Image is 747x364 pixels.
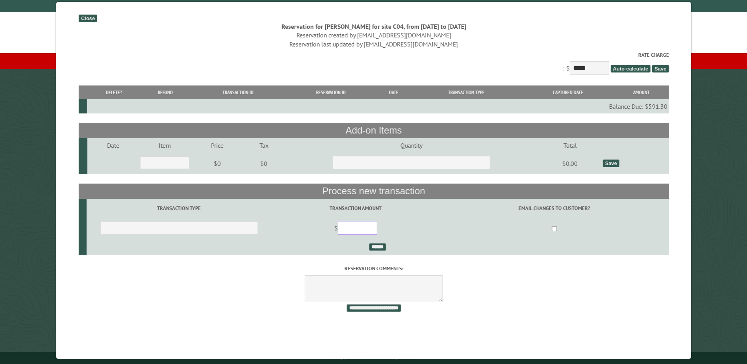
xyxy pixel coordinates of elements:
[78,184,669,199] th: Process new transaction
[191,152,244,175] td: $0
[78,22,669,31] div: Reservation for [PERSON_NAME] for site C04, from [DATE] to [DATE]
[87,204,270,212] label: Transaction Type
[441,204,667,212] label: Email changes to customer?
[140,85,190,99] th: Refund
[78,31,669,39] div: Reservation created by [EMAIL_ADDRESS][DOMAIN_NAME]
[78,51,669,59] label: Rate Charge
[521,85,614,99] th: Captured Date
[191,138,244,152] td: Price
[78,265,669,272] label: Reservation comments:
[139,138,191,152] td: Item
[652,65,668,72] span: Save
[78,15,97,22] div: Close
[271,218,439,240] td: $
[78,40,669,48] div: Reservation last updated by [EMAIL_ADDRESS][DOMAIN_NAME]
[411,85,521,99] th: Transaction Type
[329,355,418,360] small: © Campground Commander LLC. All rights reserved.
[539,152,601,175] td: $0.00
[284,138,539,152] td: Quantity
[614,85,668,99] th: Amount
[87,85,141,99] th: Delete?
[78,123,669,138] th: Add-on Items
[78,51,669,77] div: : $
[376,85,411,99] th: Date
[285,85,376,99] th: Reservation ID
[539,138,601,152] td: Total
[272,204,438,212] label: Transaction Amount
[243,152,284,175] td: $0
[190,85,285,99] th: Transaction ID
[610,65,651,72] span: Auto-calculate
[87,99,669,113] td: Balance Due: $591.30
[243,138,284,152] td: Tax
[602,160,619,167] div: Save
[87,138,139,152] td: Date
